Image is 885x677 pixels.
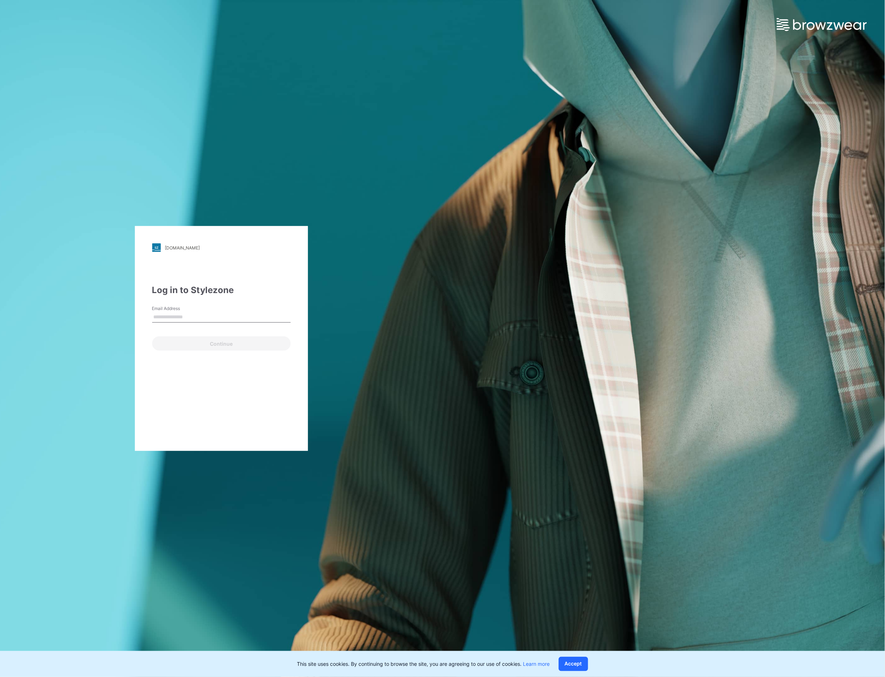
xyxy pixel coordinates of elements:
[559,657,588,671] button: Accept
[152,284,291,297] div: Log in to Stylezone
[297,660,550,668] p: This site uses cookies. By continuing to browse the site, you are agreeing to our use of cookies.
[152,305,203,312] label: Email Address
[777,18,867,31] img: browzwear-logo.e42bd6dac1945053ebaf764b6aa21510.svg
[165,245,200,251] div: [DOMAIN_NAME]
[152,243,161,252] img: stylezone-logo.562084cfcfab977791bfbf7441f1a819.svg
[152,243,291,252] a: [DOMAIN_NAME]
[523,661,550,667] a: Learn more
